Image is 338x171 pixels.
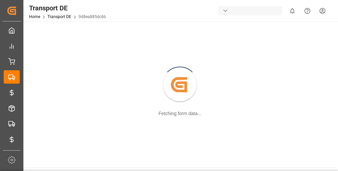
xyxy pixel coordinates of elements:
[300,3,315,18] button: Help Center
[285,3,300,18] button: show 0 new notifications
[158,110,201,117] div: Fetching form data...
[29,14,40,19] a: Home
[29,3,106,13] div: Transport DE
[47,14,71,19] a: Transport DE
